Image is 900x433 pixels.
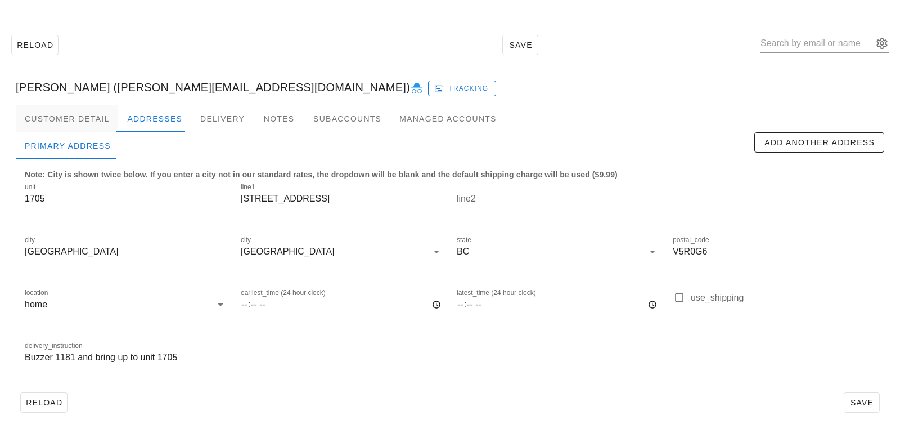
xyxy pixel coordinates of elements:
label: line1 [241,183,255,191]
button: Save [844,392,880,413]
label: latest_time (24 hour clock) [457,289,536,297]
div: BC [457,247,469,257]
div: home [25,300,47,310]
label: use_shipping [691,292,875,303]
div: stateBC [457,243,659,261]
label: postal_code [673,236,709,244]
input: Search by email or name [760,34,873,52]
div: Managed Accounts [390,105,505,132]
label: earliest_time (24 hour clock) [241,289,326,297]
div: Subaccounts [304,105,390,132]
span: Reload [25,398,62,407]
button: Reload [11,35,58,55]
label: location [25,289,48,297]
div: city[GEOGRAPHIC_DATA] [241,243,443,261]
div: Addresses [118,105,191,132]
button: Add Another Address [754,132,884,153]
button: appended action [875,37,889,50]
div: locationhome [25,296,227,314]
span: Reload [16,41,53,50]
label: city [241,236,251,244]
div: [GEOGRAPHIC_DATA] [241,247,335,257]
label: city [25,236,35,244]
label: unit [25,183,35,191]
label: delivery_instruction [25,342,83,350]
div: Notes [254,105,304,132]
button: Reload [20,392,67,413]
a: Tracking [428,78,496,96]
button: Tracking [428,81,496,96]
span: Tracking [436,83,489,93]
span: Save [849,398,875,407]
span: Add Another Address [764,138,875,147]
div: [PERSON_NAME] ([PERSON_NAME][EMAIL_ADDRESS][DOMAIN_NAME]) [7,69,893,105]
div: Customer Detail [16,105,118,132]
button: Save [502,35,538,55]
span: Save [507,41,533,50]
div: Primary Address [16,132,120,159]
div: Delivery [191,105,254,132]
label: state [457,236,471,244]
b: Note: City is shown twice below. If you enter a city not in our standard rates, the dropdown will... [25,170,618,179]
